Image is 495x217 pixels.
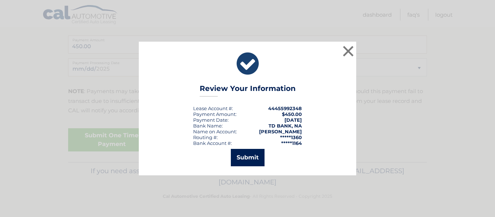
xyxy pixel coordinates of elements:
[268,105,302,111] strong: 44455992348
[259,129,302,134] strong: [PERSON_NAME]
[193,117,228,123] span: Payment Date
[193,140,232,146] div: Bank Account #:
[284,117,302,123] span: [DATE]
[231,149,265,166] button: Submit
[193,123,223,129] div: Bank Name:
[200,84,296,97] h3: Review Your Information
[193,117,229,123] div: :
[269,123,302,129] strong: TD BANK, NA
[341,44,355,58] button: ×
[193,105,233,111] div: Lease Account #:
[282,111,302,117] span: $450.00
[193,111,237,117] div: Payment Amount:
[193,134,218,140] div: Routing #:
[193,129,237,134] div: Name on Account:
